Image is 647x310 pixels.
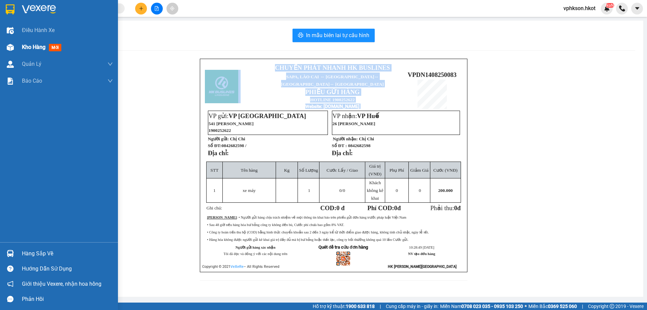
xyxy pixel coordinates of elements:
span: SAPA, LÀO CAI ↔ [GEOGRAPHIC_DATA] [21,29,74,50]
img: logo [205,70,238,103]
span: ↔ [GEOGRAPHIC_DATA] [21,34,74,50]
strong: Số ĐT: [208,143,246,148]
span: 0 [394,204,397,212]
img: icon-new-feature [604,5,610,11]
span: Báo cáo [22,77,42,85]
span: Kg [284,168,289,173]
span: | [582,303,583,310]
strong: 1900 633 818 [346,304,375,309]
span: Hỗ trợ kỹ thuật: [313,303,375,310]
strong: 0369 525 060 [548,304,577,309]
span: xe máy [243,188,256,193]
span: Website [305,104,321,109]
span: down [107,61,113,67]
strong: Số ĐT : [332,143,347,148]
div: Hướng dẫn sử dụng [22,264,113,274]
strong: Người gửi hàng xác nhận [236,246,276,249]
img: warehouse-icon [7,250,14,257]
strong: Người nhận: [333,136,358,141]
strong: HK [PERSON_NAME][GEOGRAPHIC_DATA] [388,264,457,269]
span: Cung cấp máy in - giấy in: [386,303,438,310]
span: 0842682598 [348,143,371,148]
button: aim [166,3,178,15]
span: copyright [610,304,614,309]
span: VPDN1408250083 [408,71,457,78]
span: Giá trị (VNĐ) [369,164,381,176]
strong: Phí COD: đ [367,204,401,212]
img: logo [4,23,17,56]
span: 1 [213,188,216,193]
div: Phản hồi [22,294,113,304]
span: 0842682598 / [221,143,246,148]
span: VP nhận: [333,112,379,119]
span: ↔ [GEOGRAPHIC_DATA] [281,74,383,87]
span: Chị Chi [230,136,245,141]
span: Khách không kê khai [367,180,383,201]
span: ↔ [GEOGRAPHIC_DATA] [23,39,74,50]
strong: Quét để tra cứu đơn hàng [318,245,368,250]
span: mới [49,44,61,51]
span: 0 [339,188,342,193]
span: Miền Nam [440,303,523,310]
span: Số Lượng [299,168,318,173]
span: ↔ [GEOGRAPHIC_DATA] [330,82,384,87]
span: In mẫu biên lai tự cấu hình [306,31,369,39]
span: Cước (VNĐ) [433,168,458,173]
span: question-circle [7,265,13,272]
span: aim [170,6,175,11]
span: VPDN1408250084 [78,41,126,48]
span: • Công ty hoàn tiền thu hộ (COD) bằng hình thức chuyển khoản sau 2 đến 3 ngày kể từ thời điểm gia... [207,230,429,234]
span: 0 [454,204,457,212]
span: Giảm Giá [410,168,428,173]
span: đ [457,204,461,212]
span: 0 [419,188,421,193]
span: Tên hàng [241,168,257,173]
span: 1 [308,188,310,193]
button: file-add [151,3,163,15]
strong: Người gửi: [208,136,229,141]
strong: CHUYỂN PHÁT NHANH HK BUSLINES [275,64,390,71]
span: : • Người gửi hàng chịu trách nhiệm về mọi thông tin khai báo trên phiếu gửi đơn hàng trước pháp ... [207,216,406,219]
span: Quản Lý [22,60,41,68]
span: notification [7,281,13,287]
strong: 0708 023 035 - 0935 103 250 [461,304,523,309]
strong: : [DOMAIN_NAME] [305,104,360,109]
span: VP [GEOGRAPHIC_DATA] [228,112,306,119]
img: warehouse-icon [7,44,14,51]
span: 0 [396,188,398,193]
strong: [PERSON_NAME] [207,216,237,219]
span: printer [298,32,303,39]
span: Chị Chi [359,136,374,141]
span: • Hàng hóa không được người gửi kê khai giá trị đầy đủ mà bị hư hỏng hoặc thất lạc, công ty bồi t... [207,238,408,242]
img: solution-icon [7,78,14,85]
strong: NV tạo đơn hàng [408,252,435,256]
span: vphkson.hkot [558,4,601,12]
span: down [107,78,113,84]
span: message [7,296,13,302]
span: STT [211,168,219,173]
strong: HOTLINE 1900252622 [310,97,355,102]
span: file-add [154,6,159,11]
button: caret-down [631,3,643,15]
span: Kho hàng [22,44,45,50]
span: plus [139,6,144,11]
span: • Sau 48 giờ nếu hàng hóa hư hỏng công ty không đền bù, Cước phí chưa bao gồm 8% VAT. [207,223,344,227]
span: /0 [339,188,345,193]
strong: CHUYỂN PHÁT NHANH HK BUSLINES [24,5,70,27]
div: Hàng sắp về [22,249,113,259]
strong: COD: [320,204,345,212]
span: ⚪️ [525,305,527,308]
button: printerIn mẫu biên lai tự cấu hình [292,29,375,42]
span: | [380,303,381,310]
span: 26 [PERSON_NAME] [333,121,375,126]
span: Phải thu: [430,204,461,212]
strong: Địa chỉ: [208,149,229,157]
button: plus [135,3,147,15]
img: logo-vxr [6,4,14,15]
span: VP Huế [357,112,379,119]
span: VP gửi: [209,112,306,119]
span: 200.000 [438,188,453,193]
span: 1900252622 [209,128,231,133]
img: warehouse-icon [7,61,14,68]
span: Ghi chú: [207,205,222,210]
